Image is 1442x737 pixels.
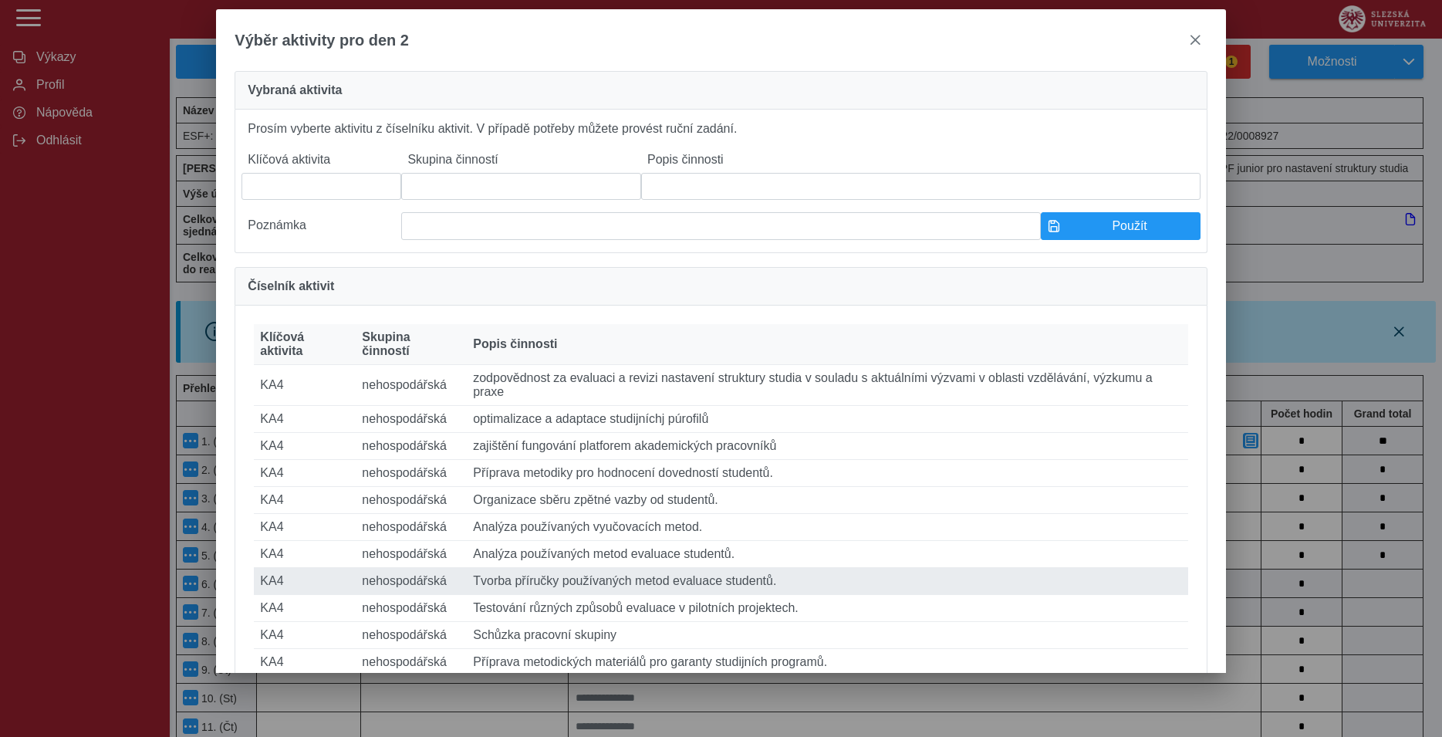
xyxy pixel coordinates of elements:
label: Klíčová aktivita [241,147,401,173]
span: Použít [1066,219,1194,233]
td: Schůzka pracovní skupiny [467,622,1187,649]
td: nehospodářská [356,487,467,514]
td: nehospodářská [356,365,467,406]
td: KA4 [254,487,356,514]
td: Analýza používaných metod evaluace studentů. [467,541,1187,568]
td: Příprava metodiky pro hodnocení dovedností studentů. [467,460,1187,487]
td: KA4 [254,595,356,622]
td: nehospodářská [356,514,467,541]
span: Číselník aktivit [248,280,334,292]
td: Testování různých způsobů evaluace v pilotních projektech. [467,595,1187,622]
div: Prosím vyberte aktivitu z číselníku aktivit. V případě potřeby můžete provést ruční zadání. [235,110,1207,253]
td: nehospodářská [356,622,467,649]
label: Skupina činností [401,147,641,173]
td: nehospodářská [356,460,467,487]
td: KA4 [254,568,356,595]
td: KA4 [254,460,356,487]
td: zajištění fungování platforem akademických pracovníků [467,433,1187,460]
td: nehospodářská [356,433,467,460]
td: KA4 [254,365,356,406]
td: nehospodářská [356,541,467,568]
span: Vybraná aktivita [248,84,342,96]
td: nehospodářská [356,595,467,622]
td: optimalizace a adaptace studijníchj púrofilů [467,406,1187,433]
button: Použít [1041,212,1201,240]
span: Výběr aktivity pro den 2 [235,32,409,49]
td: KA4 [254,406,356,433]
td: Příprava metodických materiálů pro garanty studijních programů. [467,649,1187,676]
td: KA4 [254,514,356,541]
span: Skupina činností [362,330,461,358]
td: Organizace sběru zpětné vazby od studentů. [467,487,1187,514]
button: close [1183,28,1207,52]
td: KA4 [254,433,356,460]
td: nehospodářská [356,649,467,676]
span: Klíčová aktivita [260,330,350,358]
td: KA4 [254,622,356,649]
span: Popis činnosti [473,337,557,351]
label: Poznámka [241,212,401,240]
label: Popis činnosti [641,147,1201,173]
td: nehospodářská [356,406,467,433]
td: KA4 [254,649,356,676]
td: Tvorba příručky používaných metod evaluace studentů. [467,568,1187,595]
td: Analýza používaných vyučovacích metod. [467,514,1187,541]
td: nehospodářská [356,568,467,595]
td: zodpovědnost za evaluaci a revizi nastavení struktury studia v souladu s aktuálními výzvami v obl... [467,365,1187,406]
td: KA4 [254,541,356,568]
